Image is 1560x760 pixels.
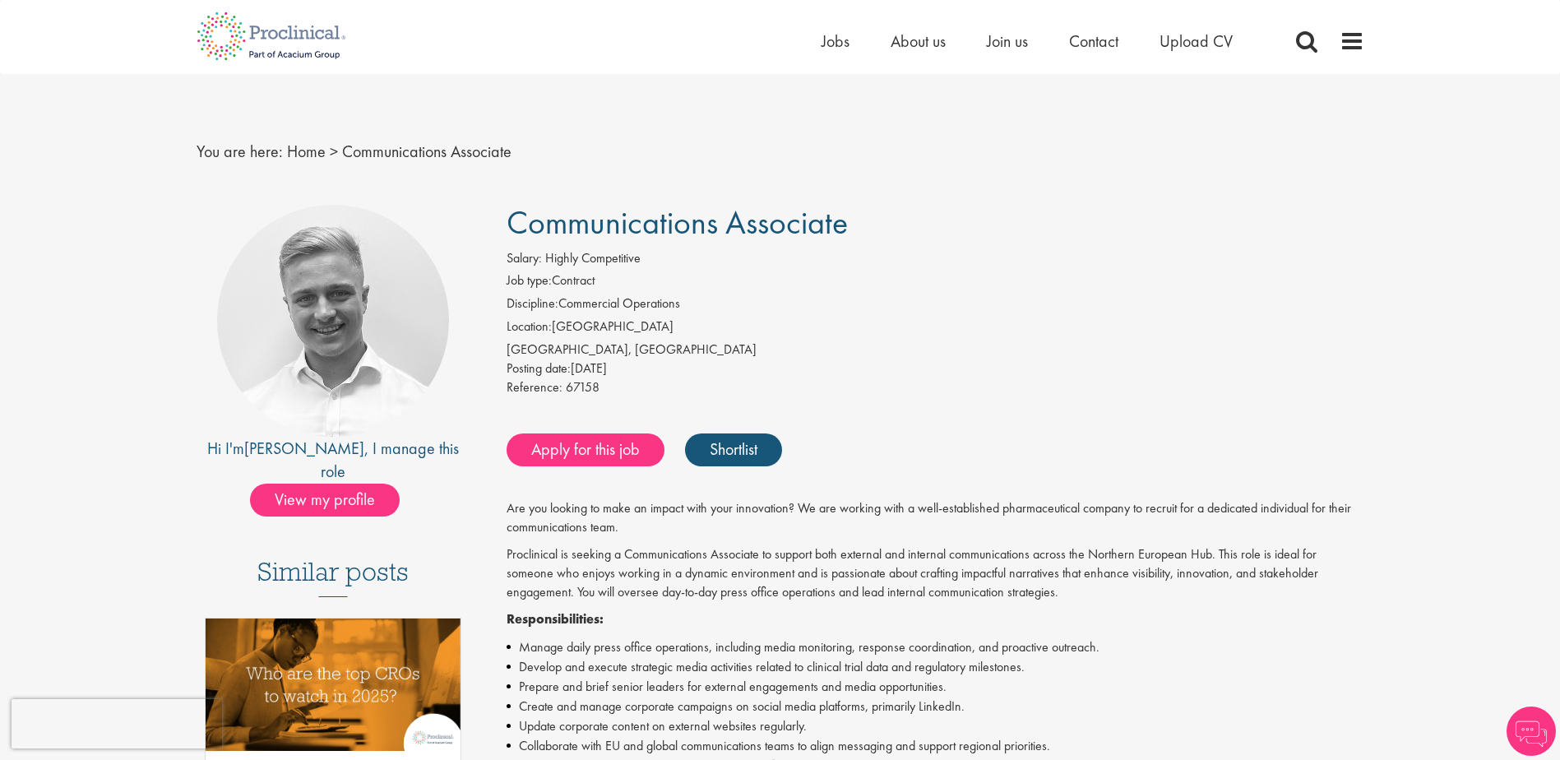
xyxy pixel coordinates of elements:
[206,619,461,751] img: Top 10 CROs 2025 | Proclinical
[250,484,400,517] span: View my profile
[987,30,1028,52] a: Join us
[250,487,416,508] a: View my profile
[545,249,641,266] span: Highly Competitive
[1069,30,1118,52] a: Contact
[507,249,542,268] label: Salary:
[1160,30,1233,52] a: Upload CV
[342,141,512,162] span: Communications Associate
[507,359,1364,378] div: [DATE]
[197,141,283,162] span: You are here:
[507,341,1364,359] div: [GEOGRAPHIC_DATA], [GEOGRAPHIC_DATA]
[1507,707,1556,756] img: Chatbot
[12,699,222,748] iframe: reCAPTCHA
[507,736,1364,756] li: Collaborate with EU and global communications teams to align messaging and support regional prior...
[507,317,552,336] label: Location:
[566,378,599,396] span: 67158
[507,545,1364,602] p: Proclinical is seeking a Communications Associate to support both external and internal communica...
[507,202,848,243] span: Communications Associate
[507,499,1364,537] p: Are you looking to make an impact with your innovation? We are working with a well-established ph...
[197,437,470,484] div: Hi I'm , I manage this role
[685,433,782,466] a: Shortlist
[822,30,849,52] a: Jobs
[507,378,562,397] label: Reference:
[507,271,1364,294] li: Contract
[507,716,1364,736] li: Update corporate content on external websites regularly.
[891,30,946,52] a: About us
[257,558,409,597] h3: Similar posts
[507,359,571,377] span: Posting date:
[507,637,1364,657] li: Manage daily press office operations, including media monitoring, response coordination, and proa...
[330,141,338,162] span: >
[217,205,449,437] img: imeage of recruiter Joshua Bye
[507,610,604,628] strong: Responsibilities:
[507,317,1364,341] li: [GEOGRAPHIC_DATA]
[244,438,364,459] a: [PERSON_NAME]
[507,697,1364,716] li: Create and manage corporate campaigns on social media platforms, primarily LinkedIn.
[507,271,552,290] label: Job type:
[507,294,558,313] label: Discipline:
[507,433,664,466] a: Apply for this job
[507,294,1364,317] li: Commercial Operations
[507,677,1364,697] li: Prepare and brief senior leaders for external engagements and media opportunities.
[287,141,326,162] a: breadcrumb link
[507,657,1364,677] li: Develop and execute strategic media activities related to clinical trial data and regulatory mile...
